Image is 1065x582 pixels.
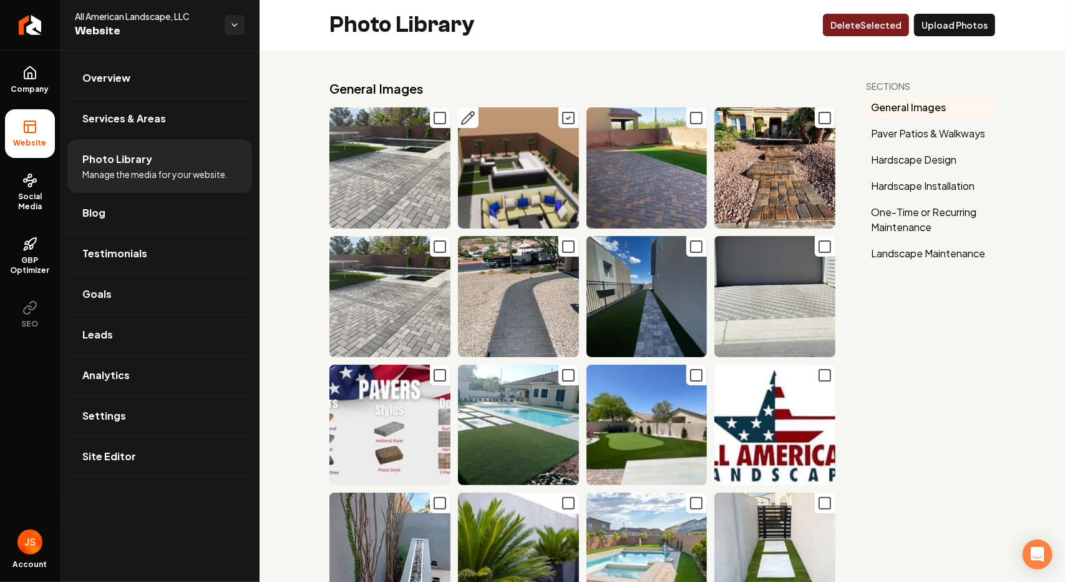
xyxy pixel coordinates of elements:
span: Goals [82,287,112,302]
span: Manage the media for your website. [82,168,228,180]
span: Blog [82,205,105,220]
button: Landscape Maintenance [866,244,995,264]
a: Goals [67,274,252,314]
img: Josh Sharman [17,530,42,555]
span: GBP Optimizer [5,255,55,275]
img: Backyard pool with artificial grass, stone pathway, and modern home architecture. [458,365,579,486]
h2: Photo Library [329,12,475,37]
a: Overview [67,58,252,98]
div: Open Intercom Messenger [1023,540,1053,570]
a: Blog [67,193,252,233]
a: Settings [67,396,252,436]
button: One-Time or Recurring Maintenance [866,202,995,237]
img: Paver driveway leading to a gray garage door with geometric patterns and modern design. [714,236,835,357]
button: Paver Patios & Walkways [866,124,995,144]
span: Website [9,138,52,148]
button: Upload Photos [914,14,995,36]
img: Lush green backyard with putting green, pool, and lounge chairs under a clear blue sky. [586,365,708,486]
button: Hardscape Design [866,150,995,170]
span: Leads [82,327,113,342]
img: Pavers color and style options against an American flag background for landscaping design. [329,365,450,486]
img: Modern backyard with patio pavers, swimming pool, trampoline, and landscaped greenery. [329,107,450,229]
img: Paved backyard patio with artificial grass and low shrubs, lined by stone wall and mountains. [586,107,708,229]
img: All American Landscape logo featuring a star design with red, white, and blue colors. [714,365,835,486]
span: Testimonials [82,246,147,261]
a: Social Media [5,163,55,222]
img: Rebolt Logo [19,15,42,35]
span: Photo Library [82,152,152,167]
span: Social Media [5,192,55,212]
span: Site Editor [82,449,136,464]
img: Modern outdoor living space with sectional sofa, desert landscape, and palm trees. [458,107,579,229]
button: SEO [5,290,55,339]
a: Analytics [67,355,252,395]
button: DeleteSelected [823,14,909,36]
h2: General Images [329,80,835,97]
a: Services & Areas [67,99,252,139]
a: Leads [67,315,252,355]
button: Hardscape Installation [866,176,995,196]
span: Analytics [82,368,130,383]
img: Modern backyard with paver stones, a swimming pool, trampoline, and lush landscaping. [329,236,450,357]
a: GBP Optimizer [5,227,55,285]
span: Services & Areas [82,111,166,126]
img: Paver stone pathway leading to a house with desert landscaping and palm trees. [714,107,835,229]
button: Open user button [17,530,42,555]
img: Winding gray paver walkway leading to a suburban home with desert landscaping. [458,236,579,357]
a: Testimonials [67,234,252,274]
span: Company [6,84,54,94]
span: Website [75,22,215,40]
span: All American Landscape, LLC [75,10,215,22]
span: Settings [82,408,126,423]
button: General Images [866,97,995,117]
a: Site Editor [67,436,252,476]
span: Account [13,560,47,570]
span: Overview [82,71,130,86]
img: Narrow walkway with pavers and artificial grass beside a modern building and blue sky. [586,236,708,357]
h3: Sections [866,80,995,92]
span: SEO [17,319,44,329]
a: Company [5,56,55,104]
